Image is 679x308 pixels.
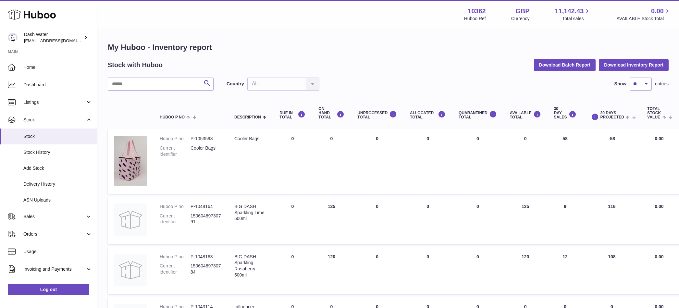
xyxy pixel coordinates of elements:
div: BIG DASH Sparkling Lime 500ml [234,203,266,222]
td: -58 [583,129,641,194]
td: 108 [583,247,641,294]
span: 0 [476,254,479,259]
td: 0 [273,197,312,244]
dt: Current identifier [160,145,191,157]
img: bea@dash-water.com [8,33,18,43]
div: ALLOCATED Total [410,111,446,119]
label: Country [227,81,244,87]
td: 125 [503,197,548,244]
div: Dash Water [24,31,82,44]
span: Total stock value [647,107,661,120]
span: Huboo P no [160,115,185,119]
td: 0 [351,129,403,194]
div: Cooler Bags [234,136,266,142]
span: Add Stock [23,165,92,171]
span: Stock [23,117,85,123]
span: AVAILABLE Stock Total [616,16,671,22]
a: Log out [8,284,89,295]
td: 0 [403,247,452,294]
dt: Huboo P no [160,203,191,210]
span: ASN Uploads [23,197,92,203]
div: ON HAND Total [318,107,344,120]
span: [EMAIL_ADDRESS][DOMAIN_NAME] [24,38,95,43]
span: 0.00 [655,204,663,209]
dd: P-1053598 [191,136,221,142]
div: DUE IN TOTAL [279,111,305,119]
img: product image [114,254,147,286]
img: product image [114,136,147,186]
td: 58 [548,129,583,194]
td: 125 [312,197,351,244]
td: 0 [403,129,452,194]
h1: My Huboo - Inventory report [108,42,669,53]
dt: Current identifier [160,213,191,225]
td: 0 [312,129,351,194]
td: 0 [273,247,312,294]
td: 116 [583,197,641,244]
span: Listings [23,99,85,105]
span: Dashboard [23,82,92,88]
dt: Current identifier [160,263,191,275]
dd: P-1048163 [191,254,221,260]
img: product image [114,203,147,236]
td: 0 [351,197,403,244]
a: 0.00 AVAILABLE Stock Total [616,7,671,22]
div: BIG DASH Sparkling Raspberry 500ml [234,254,266,278]
div: AVAILABLE Total [510,111,541,119]
span: 30 DAYS PROJECTED [600,111,624,119]
a: 11,142.43 Total sales [555,7,591,22]
div: 30 DAY SALES [554,107,576,120]
div: QUARANTINED Total [459,111,497,119]
td: 12 [548,247,583,294]
td: 0 [403,197,452,244]
span: Stock [23,133,92,140]
div: UNPROCESSED Total [357,111,397,119]
td: 0 [273,129,312,194]
h2: Stock with Huboo [108,61,163,69]
span: 11,142.43 [555,7,584,16]
span: Stock History [23,149,92,155]
span: Home [23,64,92,70]
span: 0.00 [655,254,663,259]
span: Delivery History [23,181,92,187]
label: Show [614,81,626,87]
dd: 15060489730791 [191,213,221,225]
td: 120 [503,247,548,294]
span: Usage [23,249,92,255]
span: Sales [23,214,85,220]
td: 0 [351,247,403,294]
dd: 15060489730784 [191,263,221,275]
dd: P-1048164 [191,203,221,210]
span: Total sales [562,16,591,22]
td: 120 [312,247,351,294]
span: 0 [476,204,479,209]
span: Description [234,115,261,119]
dd: Cooler Bags [191,145,221,157]
strong: 10362 [468,7,486,16]
button: Download Batch Report [534,59,596,71]
dt: Huboo P no [160,254,191,260]
span: entries [655,81,669,87]
td: 0 [503,129,548,194]
span: Orders [23,231,85,237]
td: 9 [548,197,583,244]
button: Download Inventory Report [599,59,669,71]
dt: Huboo P no [160,136,191,142]
strong: GBP [515,7,529,16]
span: Invoicing and Payments [23,266,85,272]
span: 0.00 [655,136,663,141]
span: 0.00 [651,7,664,16]
div: Currency [511,16,530,22]
span: 0 [476,136,479,141]
div: Huboo Ref [464,16,486,22]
